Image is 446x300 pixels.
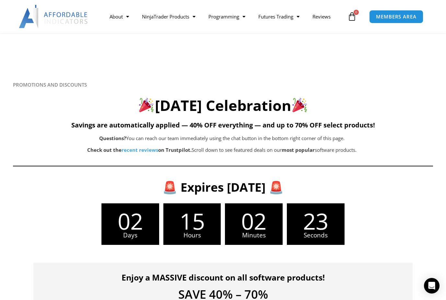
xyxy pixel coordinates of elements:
[338,7,366,26] a: 0
[13,121,433,129] h5: Savings are automatically applied — 40% OFF everything — and up to 70% OFF select products!
[103,9,135,24] a: About
[252,9,306,24] a: Futures Trading
[41,179,405,195] h3: 🚨 Expires [DATE] 🚨
[292,98,307,112] img: 🎉
[163,232,221,238] span: Hours
[45,146,398,155] p: Scroll down to see featured deals on our software products.
[306,9,337,24] a: Reviews
[19,5,88,28] img: LogoAI | Affordable Indicators – NinjaTrader
[424,278,440,294] div: Open Intercom Messenger
[282,147,315,153] b: most popular
[45,134,398,143] p: You can reach our team immediately using the chat button in the bottom right corner of this page.
[101,232,159,238] span: Days
[13,82,433,88] h6: PROMOTIONS AND DISCOUNTS
[202,9,252,24] a: Programming
[225,232,283,238] span: Minutes
[87,147,192,153] strong: Check out the on Trustpilot.
[135,9,202,24] a: NinjaTrader Products
[163,210,221,232] span: 15
[13,96,433,115] h2: [DATE] Celebration
[139,98,154,112] img: 🎉
[103,9,346,24] nav: Menu
[287,232,345,238] span: Seconds
[101,210,159,232] span: 02
[122,147,158,153] a: recent reviews
[99,135,126,141] b: Questions?
[43,272,403,282] h4: Enjoy a MASSIVE discount on all software products!
[287,210,345,232] span: 23
[369,10,423,23] a: MEMBERS AREA
[376,14,417,19] span: MEMBERS AREA
[354,10,359,15] span: 0
[225,210,283,232] span: 02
